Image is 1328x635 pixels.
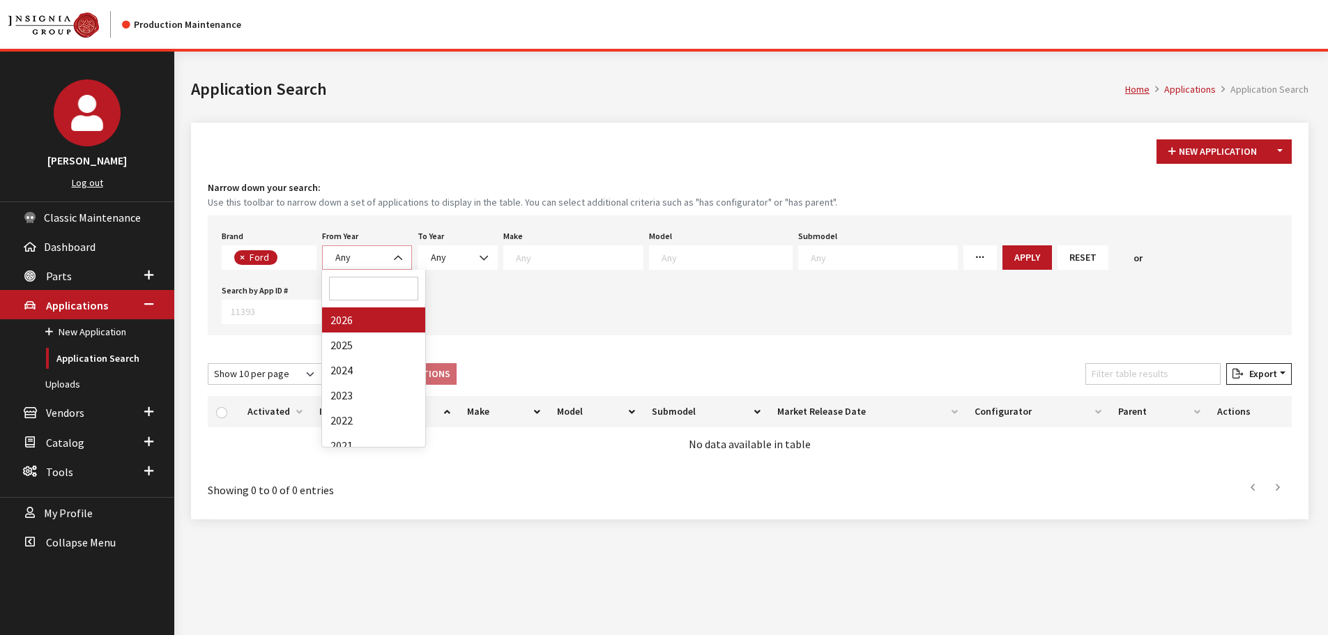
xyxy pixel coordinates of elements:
[1157,139,1269,164] button: New Application
[222,230,243,243] label: Brand
[1110,396,1209,427] th: Parent: activate to sort column ascending
[44,211,141,224] span: Classic Maintenance
[8,13,99,38] img: Catalog Maintenance
[44,506,93,520] span: My Profile
[431,251,446,263] span: Any
[322,245,412,270] span: Any
[46,269,72,283] span: Parts
[322,408,425,433] li: 2022
[811,251,957,263] textarea: Search
[311,396,377,427] th: ID: activate to sort column ascending
[14,152,160,169] h3: [PERSON_NAME]
[208,181,1292,195] h4: Narrow down your search:
[8,11,122,38] a: Insignia Group logo
[503,230,523,243] label: Make
[322,307,425,332] li: 2026
[331,250,403,265] span: Any
[248,251,273,263] span: Ford
[1226,363,1292,385] button: Export
[769,396,966,427] th: Market Release Date: activate to sort column ascending
[240,251,245,263] span: ×
[54,79,121,146] img: Cheyenne Dorton
[208,195,1292,210] small: Use this toolbar to narrow down a set of applications to display in the table. You can select add...
[798,230,837,243] label: Submodel
[322,332,425,358] li: 2025
[662,251,792,263] textarea: Search
[649,230,672,243] label: Model
[1125,83,1150,95] a: Home
[418,230,444,243] label: To Year
[281,252,289,265] textarea: Search
[966,396,1110,427] th: Configurator: activate to sort column ascending
[459,396,548,427] th: Make: activate to sort column ascending
[1209,396,1292,427] th: Actions
[1244,367,1277,380] span: Export
[322,230,358,243] label: From Year
[329,277,418,300] input: Search
[208,427,1292,461] td: No data available in table
[122,17,241,32] div: Production Maintenance
[549,396,644,427] th: Model: activate to sort column ascending
[1058,245,1108,270] button: Reset
[44,240,96,254] span: Dashboard
[191,77,1125,102] h1: Application Search
[46,406,84,420] span: Vendors
[46,465,73,479] span: Tools
[322,383,425,408] li: 2023
[46,535,116,549] span: Collapse Menu
[1002,245,1052,270] button: Apply
[322,358,425,383] li: 2024
[335,251,351,263] span: Any
[208,472,650,498] div: Showing 0 to 0 of 0 entries
[222,284,288,297] label: Search by App ID #
[1216,82,1308,97] li: Application Search
[46,436,84,450] span: Catalog
[46,298,108,312] span: Applications
[418,245,498,270] span: Any
[516,251,643,263] textarea: Search
[322,433,425,458] li: 2021
[427,250,489,265] span: Any
[239,396,311,427] th: Activated: activate to sort column ascending
[234,250,277,265] li: Ford
[222,300,362,324] input: 11393
[1134,251,1143,266] span: or
[72,176,103,189] a: Log out
[1150,82,1216,97] li: Applications
[1085,363,1221,385] input: Filter table results
[234,250,248,265] button: Remove item
[643,396,769,427] th: Submodel: activate to sort column ascending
